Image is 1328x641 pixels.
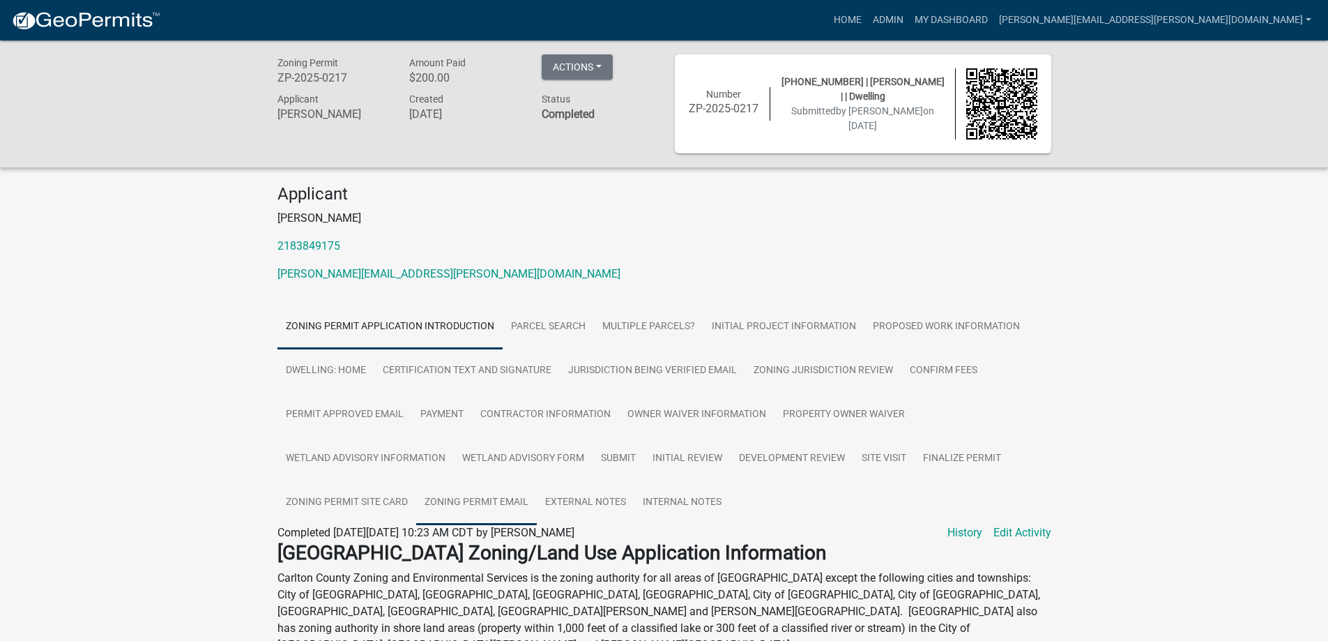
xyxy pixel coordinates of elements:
span: [PHONE_NUMBER] | [PERSON_NAME] | | Dwelling [781,76,945,102]
strong: Completed [542,107,595,121]
a: Development Review [731,437,853,481]
h6: ZP-2025-0217 [689,102,760,115]
a: Payment [412,393,472,437]
a: Wetland Advisory Information [277,437,454,481]
span: by [PERSON_NAME] [836,105,923,116]
button: Actions [542,54,613,80]
span: Status [542,93,570,105]
a: Zoning Permit Application Introduction [277,305,503,349]
h6: ZP-2025-0217 [277,71,389,84]
a: Dwelling: Home [277,349,374,393]
span: Zoning Permit [277,57,338,68]
a: Home [828,7,867,33]
a: Initial Project Information [703,305,864,349]
h4: Applicant [277,184,1051,204]
a: Zoning Permit Email [416,481,537,525]
a: Owner Waiver Information [619,393,774,437]
span: Submitted on [DATE] [791,105,934,131]
h6: [PERSON_NAME] [277,107,389,121]
a: Initial Review [644,437,731,481]
a: Contractor Information [472,393,619,437]
span: Number [706,89,741,100]
a: Wetland Advisory Form [454,437,593,481]
a: Certification Text and Signature [374,349,560,393]
span: Completed [DATE][DATE] 10:23 AM CDT by [PERSON_NAME] [277,526,574,539]
span: Created [409,93,443,105]
a: Permit Approved Email [277,393,412,437]
a: Jurisdiction Being Verified Email [560,349,745,393]
img: QR code [966,68,1037,139]
a: History [947,525,982,541]
a: Zoning Permit Site Card [277,481,416,525]
a: Edit Activity [993,525,1051,541]
strong: [GEOGRAPHIC_DATA] Zoning/Land Use Application Information [277,541,826,564]
a: [PERSON_NAME][EMAIL_ADDRESS][PERSON_NAME][DOMAIN_NAME] [993,7,1317,33]
a: External Notes [537,481,634,525]
h6: [DATE] [409,107,521,121]
a: Multiple Parcels? [594,305,703,349]
a: Parcel search [503,305,594,349]
a: Site Visit [853,437,915,481]
a: Internal Notes [634,481,730,525]
a: 2183849175 [277,239,340,252]
p: [PERSON_NAME] [277,210,1051,227]
a: Confirm Fees [901,349,986,393]
a: Proposed Work Information [864,305,1028,349]
a: Property Owner Waiver [774,393,913,437]
span: Amount Paid [409,57,466,68]
a: Admin [867,7,909,33]
a: Zoning Jurisdiction Review [745,349,901,393]
h6: $200.00 [409,71,521,84]
a: My Dashboard [909,7,993,33]
a: [PERSON_NAME][EMAIL_ADDRESS][PERSON_NAME][DOMAIN_NAME] [277,267,620,280]
a: Submit [593,437,644,481]
a: Finalize Permit [915,437,1009,481]
span: Applicant [277,93,319,105]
